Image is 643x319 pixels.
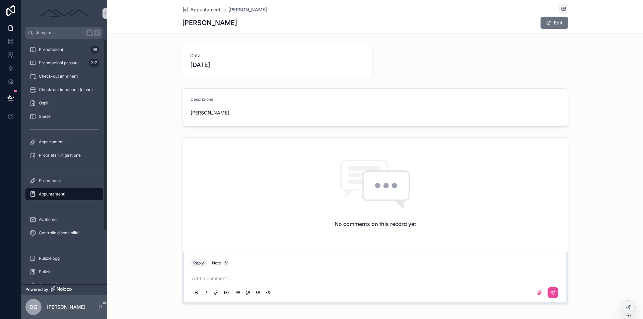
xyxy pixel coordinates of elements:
h2: No comments on this record yet [335,220,416,228]
span: Ore pulizie [39,283,59,288]
a: [PERSON_NAME] [228,6,267,13]
span: Data [190,52,364,59]
span: DG [29,303,38,311]
div: 217 [89,59,99,67]
span: Check-out imminenti (clone) [39,87,93,92]
a: Appuntamenti [25,188,103,200]
a: Proprietari in gestione [25,149,103,161]
span: Proprietari in gestione [39,153,81,158]
span: Appuntamenti [190,6,222,13]
span: Prenotazioni passate [39,60,79,66]
a: Controllo disponibilità [25,227,103,239]
span: Descrizione [191,97,213,102]
a: Check-out imminenti (clone) [25,84,103,96]
span: Pulizie [39,269,52,274]
span: Controllo disponibilità [39,230,80,236]
span: [DATE] [190,60,364,70]
h1: [PERSON_NAME] [182,18,237,27]
a: Avahome [25,214,103,226]
span: Jump to... [36,30,84,35]
span: Spese [39,114,51,119]
span: [PERSON_NAME] [191,109,372,116]
div: Note [212,260,229,266]
button: Jump to...K [25,27,103,39]
button: Note [209,259,232,267]
img: App logo [38,8,91,19]
a: Appuntamenti [182,6,222,13]
a: Pulizie [25,266,103,278]
div: scrollable content [21,39,107,284]
span: Prenotazioni [39,47,63,52]
a: Check-out imminenti [25,70,103,82]
p: [PERSON_NAME] [47,304,85,310]
a: Pulizie oggi [25,252,103,264]
span: Pulizie oggi [39,256,61,261]
a: Appartamenti [25,136,103,148]
span: K [94,30,100,35]
a: Powered by [21,284,107,295]
a: Ore pulizie [25,279,103,291]
a: Prenotazioni98 [25,44,103,56]
a: Ospiti [25,97,103,109]
span: Appartamenti [39,139,65,145]
div: 98 [90,46,99,54]
a: Spese [25,110,103,123]
a: Prenotazioni passate217 [25,57,103,69]
span: Appuntamenti [39,191,65,197]
span: Powered by [25,287,48,292]
a: Promemoria [25,175,103,187]
button: Reply [191,259,207,267]
span: Avahome [39,217,57,222]
button: Edit [541,17,568,29]
span: Ospiti [39,100,50,106]
span: Check-out imminenti [39,74,79,79]
span: Promemoria [39,178,63,183]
